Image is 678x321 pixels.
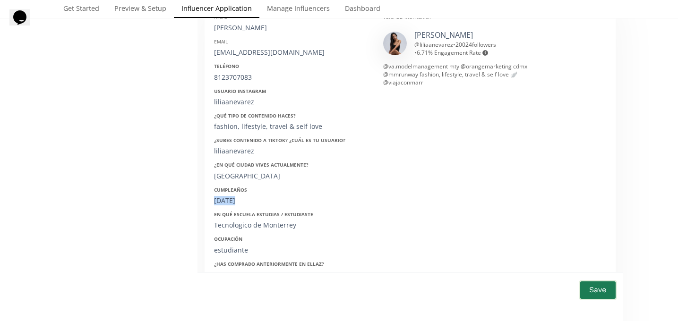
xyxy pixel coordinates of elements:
div: [EMAIL_ADDRESS][DOMAIN_NAME] [214,48,369,57]
strong: ¿Qué tipo de contenido haces? [214,112,296,119]
div: liliaanevarez [214,97,369,107]
img: 472866662_2015896602243155_15014156077129679_n.jpg [383,32,407,55]
strong: Teléfono [214,63,239,69]
span: 6.71 % Engagement Rate [417,49,488,57]
div: @ liliaanevarez • • [414,41,538,57]
div: fashion, lifestyle, travel & self love [214,122,369,131]
div: [PERSON_NAME] [214,23,369,33]
button: Save [579,280,617,300]
strong: Cumpleaños [214,186,247,193]
div: [GEOGRAPHIC_DATA] [214,171,369,181]
strong: En qué escuela estudias / estudiaste [214,211,313,218]
div: @va.modelmanagement mty @orangemarketing cdmx @mmrunway fashion, lifestyle, travel & self love 🪽@... [383,62,538,86]
strong: ¿En qué ciudad vives actualmente? [214,161,309,168]
div: si [214,270,369,279]
strong: ¿Subes contenido a Tiktok? ¿Cuál es tu usuario? [214,137,345,144]
iframe: chat widget [9,9,40,38]
div: Tecnologico de Monterrey [214,220,369,230]
a: [PERSON_NAME] [414,30,473,40]
span: 20024 followers [455,41,496,49]
div: 8123707083 [214,73,369,82]
div: estudiante [214,245,369,255]
div: liliaanevarez [214,146,369,156]
div: Email [214,38,369,45]
strong: ¿Has comprado anteriormente en ellaz? [214,261,324,267]
strong: Ocupación [214,236,242,242]
strong: Usuario Instagram [214,88,266,94]
div: [DATE] [214,196,369,205]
